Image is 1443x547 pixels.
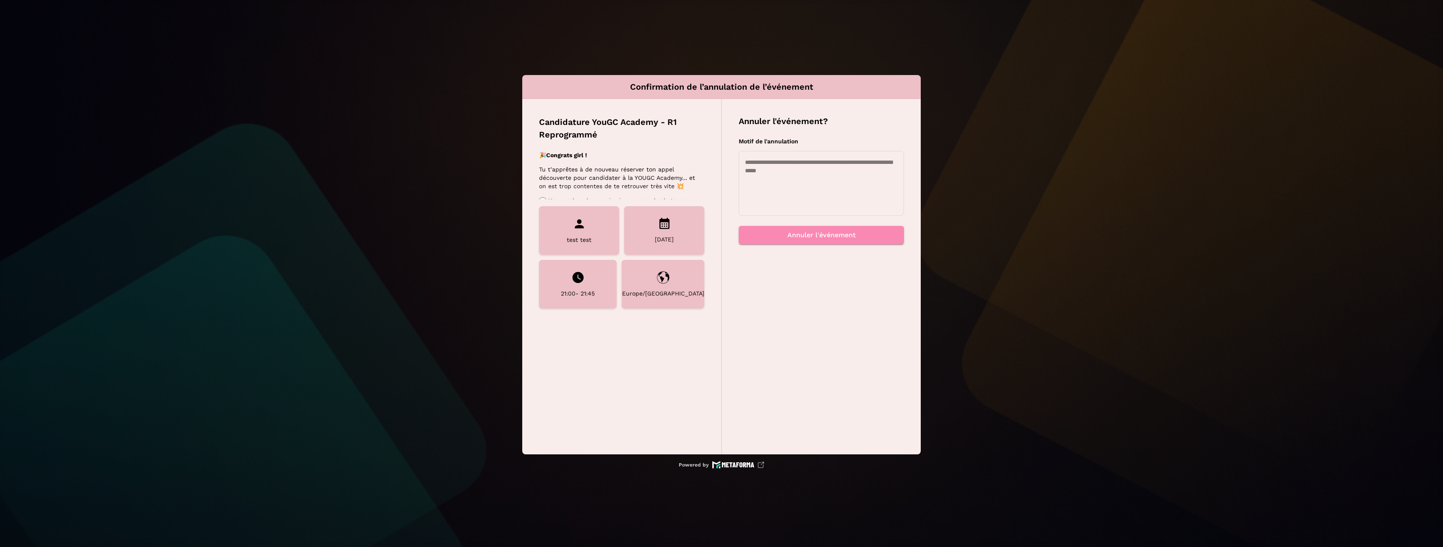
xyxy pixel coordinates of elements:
[539,116,704,141] p: Candidature YouGC Academy - R1 Reprogrammé
[567,236,591,244] p: test test
[739,137,904,146] p: Motif de l'annulation
[630,82,813,92] p: Confirmation de l’annulation de l’événement
[561,289,595,298] p: 21:00 - 21:45
[739,226,904,244] button: Annuler l'événement
[739,116,904,127] h5: Annuler l'événement?
[539,165,702,190] p: Tu t’apprêtes à de nouveau réserver ton appel découverte pour candidater à la YOUGC Academy… et o...
[712,461,764,469] img: logo
[546,152,587,158] strong: Congrats girl !
[539,151,702,159] p: 🎉
[679,461,764,469] a: Powered by
[539,196,702,221] p: 💬 Un membre de mon équipe va prendre le temps d’échanger avec toi en visio pendant 30 à 45 minute...
[622,289,704,298] p: Europe/[GEOGRAPHIC_DATA]
[655,235,674,244] p: [DATE]
[679,461,709,468] p: Powered by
